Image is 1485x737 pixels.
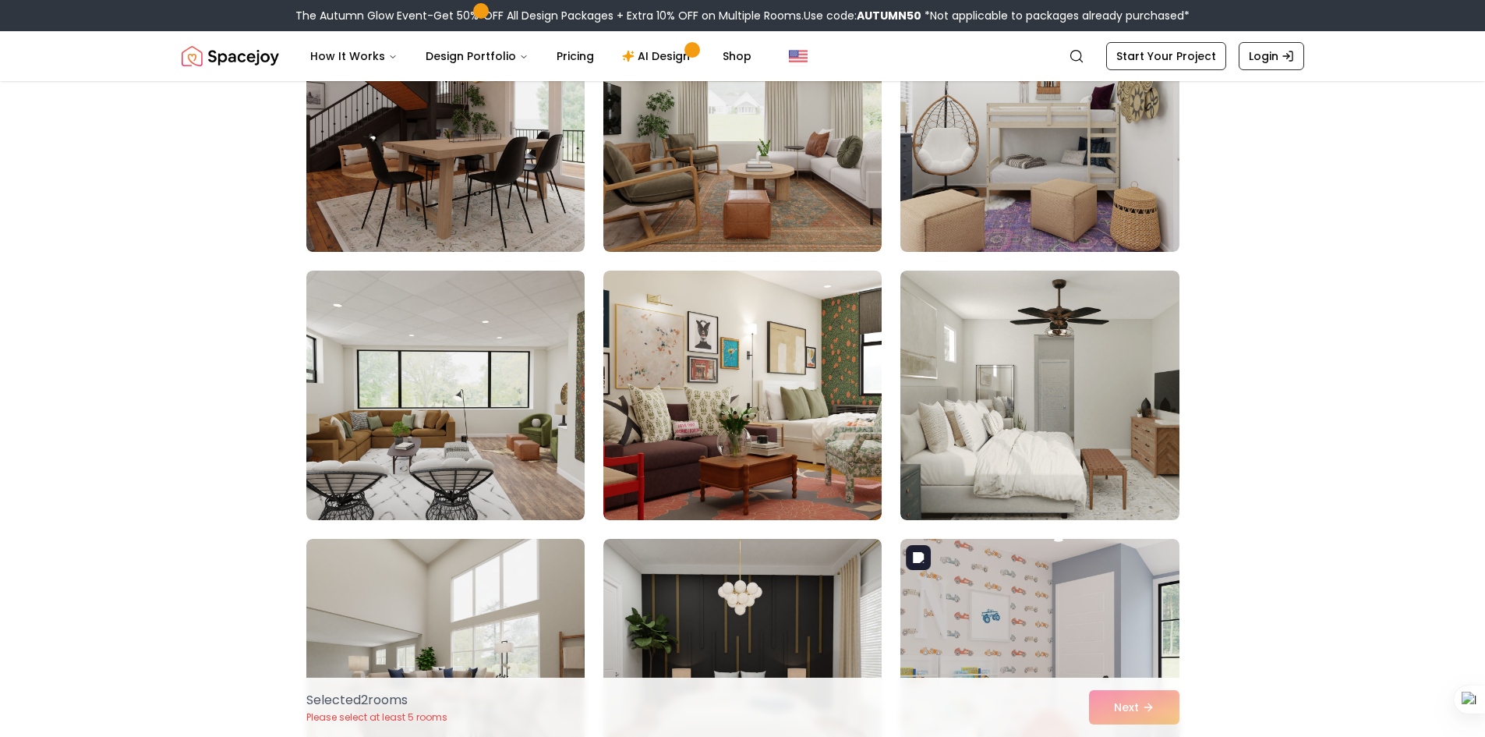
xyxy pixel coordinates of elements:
[900,271,1179,520] img: Room room-24
[182,31,1304,81] nav: Global
[603,2,882,252] img: Room room-20
[298,41,410,72] button: How It Works
[1106,42,1226,70] a: Start Your Project
[306,711,447,724] p: Please select at least 5 rooms
[306,271,585,520] img: Room room-22
[603,271,882,520] img: Room room-23
[413,41,541,72] button: Design Portfolio
[544,41,606,72] a: Pricing
[804,8,921,23] span: Use code:
[710,41,764,72] a: Shop
[298,41,764,72] nav: Main
[900,2,1179,252] img: Room room-21
[789,47,808,66] img: United States
[295,8,1190,23] div: The Autumn Glow Event-Get 50% OFF All Design Packages + Extra 10% OFF on Multiple Rooms.
[610,41,707,72] a: AI Design
[857,8,921,23] b: AUTUMN50
[306,2,585,252] img: Room room-19
[921,8,1190,23] span: *Not applicable to packages already purchased*
[306,691,447,710] p: Selected 2 room s
[182,41,279,72] img: Spacejoy Logo
[182,41,279,72] a: Spacejoy
[1239,42,1304,70] a: Login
